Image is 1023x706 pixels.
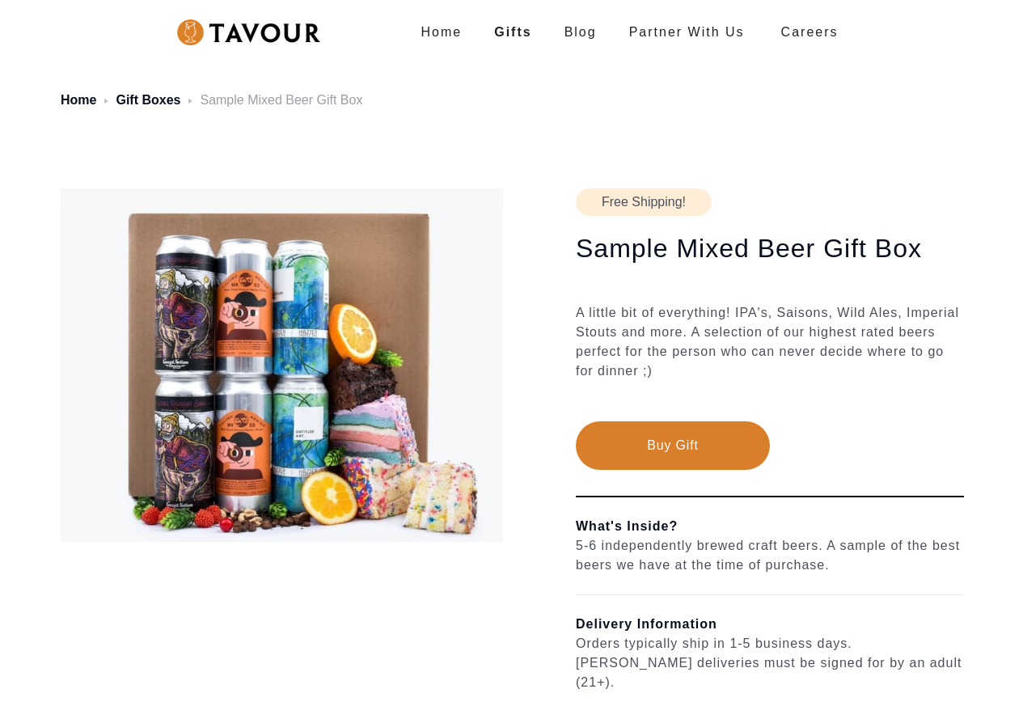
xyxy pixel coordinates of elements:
div: Free Shipping! [576,188,712,216]
h1: Sample Mixed Beer Gift Box [576,232,964,264]
a: Blog [548,16,613,49]
h6: What's Inside? [576,517,964,536]
a: Home [405,16,479,49]
strong: Home [421,25,463,39]
a: Careers [761,10,851,55]
div: A little bit of everything! IPA's, Saisons, Wild Ales, Imperial Stouts and more. A selection of o... [576,303,964,421]
a: Gifts [478,16,547,49]
div: Sample Mixed Beer Gift Box [200,91,362,110]
h6: Delivery Information [576,615,964,634]
a: partner with us [613,16,761,49]
div: Orders typically ship in 1-5 business days. [PERSON_NAME] deliveries must be signed for by an adu... [576,634,964,692]
strong: Careers [781,16,839,49]
button: Buy Gift [576,421,770,470]
a: Gift Boxes [116,93,180,107]
div: 5-6 independently brewed craft beers. A sample of the best beers we have at the time of purchase. [576,536,964,575]
a: Home [61,93,96,107]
